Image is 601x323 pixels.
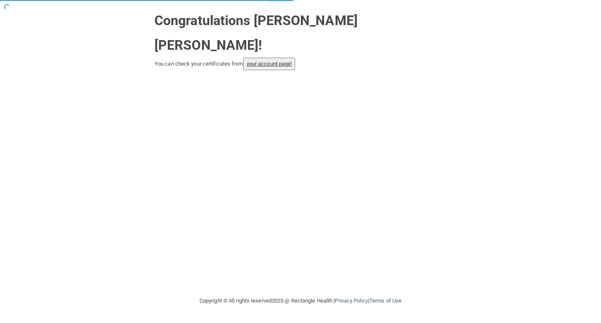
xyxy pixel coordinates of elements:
button: your account page! [243,58,295,70]
a: Privacy Policy [335,298,368,304]
strong: Congratulations [PERSON_NAME] [PERSON_NAME]! [154,13,358,53]
a: your account page! [247,61,292,67]
div: Copyright © All rights reserved 2025 @ Rectangle Health | | [148,287,453,314]
div: You can check your certificates from [154,58,447,70]
a: Terms of Use [369,298,402,304]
